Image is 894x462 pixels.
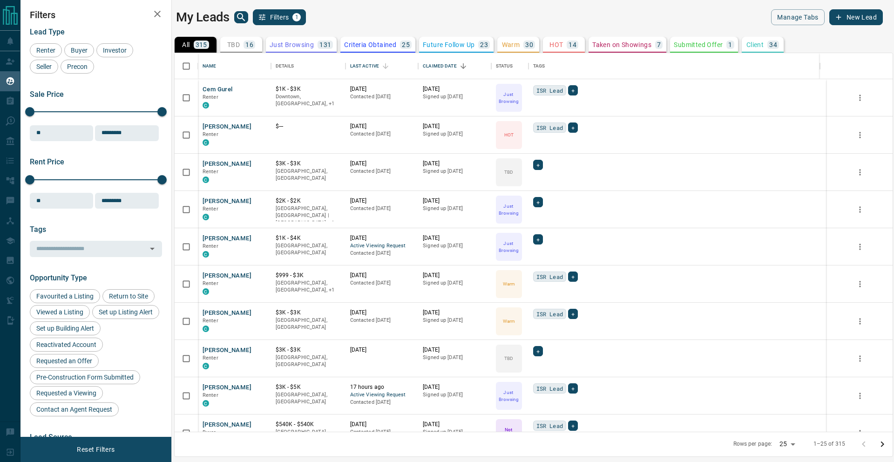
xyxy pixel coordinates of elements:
[203,206,218,212] span: Renter
[771,9,824,25] button: Manage Tabs
[423,168,487,175] p: Signed up [DATE]
[423,309,487,317] p: [DATE]
[176,10,230,25] h1: My Leads
[30,157,64,166] span: Rent Price
[276,242,341,257] p: [GEOGRAPHIC_DATA], [GEOGRAPHIC_DATA]
[30,402,119,416] div: Contact an Agent Request
[203,309,251,318] button: [PERSON_NAME]
[497,91,521,105] p: Just Browsing
[95,308,156,316] span: Set up Listing Alert
[423,41,474,48] p: Future Follow Up
[568,383,578,394] div: +
[350,421,414,428] p: [DATE]
[276,391,341,406] p: [GEOGRAPHIC_DATA], [GEOGRAPHIC_DATA]
[423,428,487,436] p: Signed up [DATE]
[571,421,575,430] span: +
[203,288,209,295] div: condos.ca
[350,122,414,130] p: [DATE]
[423,242,487,250] p: Signed up [DATE]
[533,234,543,245] div: +
[423,383,487,391] p: [DATE]
[203,421,251,429] button: [PERSON_NAME]
[402,41,410,48] p: 25
[203,251,209,258] div: condos.ca
[350,160,414,168] p: [DATE]
[502,41,520,48] p: Warm
[203,177,209,183] div: condos.ca
[569,41,576,48] p: 14
[203,85,232,94] button: Cem Gurel
[423,421,487,428] p: [DATE]
[418,53,491,79] div: Claimed Date
[853,389,867,403] button: more
[30,9,162,20] h2: Filters
[198,53,271,79] div: Name
[568,272,578,282] div: +
[350,250,414,257] p: Contacted [DATE]
[503,318,515,325] p: Warm
[350,168,414,175] p: Contacted [DATE]
[568,421,578,431] div: +
[203,234,251,243] button: [PERSON_NAME]
[536,384,563,393] span: ISR Lead
[203,94,218,100] span: Renter
[571,123,575,132] span: +
[533,346,543,356] div: +
[571,309,575,319] span: +
[234,11,248,23] button: search button
[350,383,414,391] p: 17 hours ago
[350,346,414,354] p: [DATE]
[350,53,379,79] div: Last Active
[536,346,540,356] span: +
[571,86,575,95] span: +
[30,225,46,234] span: Tags
[33,341,100,348] span: Reactivated Account
[350,309,414,317] p: [DATE]
[853,128,867,142] button: more
[536,309,563,319] span: ISR Lead
[276,205,341,227] p: Toronto
[276,383,341,391] p: $3K - $5K
[203,139,209,146] div: condos.ca
[733,440,772,448] p: Rows per page:
[345,53,419,79] div: Last Active
[203,122,251,131] button: [PERSON_NAME]
[423,234,487,242] p: [DATE]
[227,41,240,48] p: TBD
[423,354,487,361] p: Signed up [DATE]
[276,160,341,168] p: $3K - $3K
[203,214,209,220] div: condos.ca
[276,317,341,331] p: [GEOGRAPHIC_DATA], [GEOGRAPHIC_DATA]
[71,442,121,457] button: Reset Filters
[276,122,341,130] p: $---
[853,165,867,179] button: more
[423,53,457,79] div: Claimed Date
[33,63,55,70] span: Seller
[203,131,218,137] span: Renter
[203,429,216,435] span: Buyer
[536,123,563,132] span: ISR Lead
[203,400,209,407] div: condos.ca
[30,273,87,282] span: Opportunity Type
[61,60,94,74] div: Precon
[106,292,151,300] span: Return to Site
[592,41,651,48] p: Taken on Showings
[33,389,100,397] span: Requested a Viewing
[270,41,314,48] p: Just Browsing
[350,197,414,205] p: [DATE]
[203,169,218,175] span: Renter
[536,197,540,207] span: +
[30,43,62,57] div: Renter
[504,131,514,138] p: HOT
[536,160,540,170] span: +
[350,85,414,93] p: [DATE]
[503,280,515,287] p: Warm
[276,421,341,428] p: $540K - $540K
[853,426,867,440] button: more
[423,122,487,130] p: [DATE]
[33,325,97,332] span: Set up Building Alert
[102,289,155,303] div: Return to Site
[203,243,218,249] span: Renter
[423,93,487,101] p: Signed up [DATE]
[423,205,487,212] p: Signed up [DATE]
